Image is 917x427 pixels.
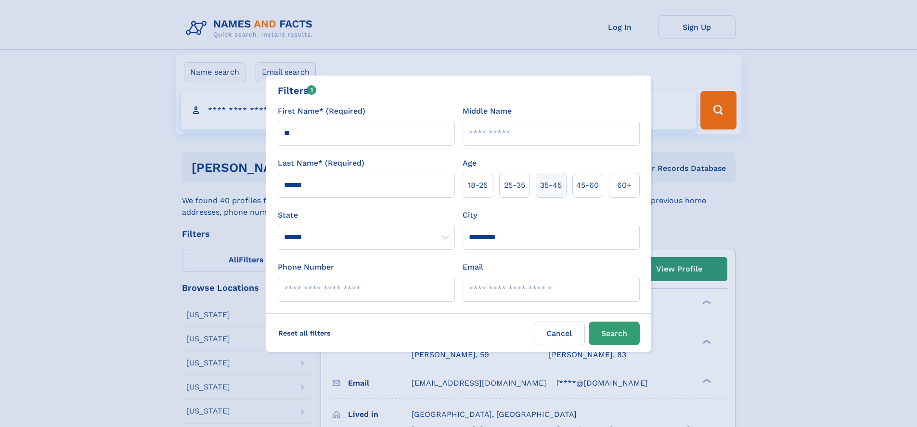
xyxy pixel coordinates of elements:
span: 25‑35 [504,180,525,191]
label: Age [463,157,477,169]
button: Search [589,322,640,345]
div: Filters [278,83,317,98]
span: 18‑25 [468,180,488,191]
label: Last Name* (Required) [278,157,364,169]
label: Phone Number [278,261,334,273]
label: Reset all filters [272,322,337,345]
label: Middle Name [463,105,512,117]
label: First Name* (Required) [278,105,365,117]
label: State [278,209,455,221]
label: City [463,209,477,221]
span: 60+ [617,180,632,191]
label: Email [463,261,483,273]
span: 45‑60 [576,180,599,191]
span: 35‑45 [540,180,562,191]
label: Cancel [534,322,585,345]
